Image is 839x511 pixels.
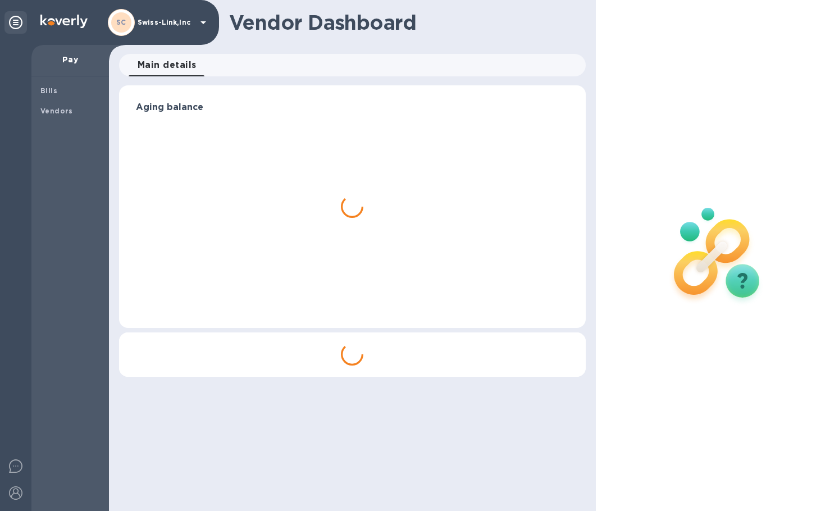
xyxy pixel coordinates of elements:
img: Logo [40,15,88,28]
b: Bills [40,86,57,95]
h3: Aging balance [136,102,569,113]
p: Pay [40,54,100,65]
span: Main details [138,57,197,73]
div: Unpin categories [4,11,27,34]
p: Swiss-Link,Inc [138,19,194,26]
b: Vendors [40,107,73,115]
b: SC [116,18,126,26]
h1: Vendor Dashboard [229,11,578,34]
